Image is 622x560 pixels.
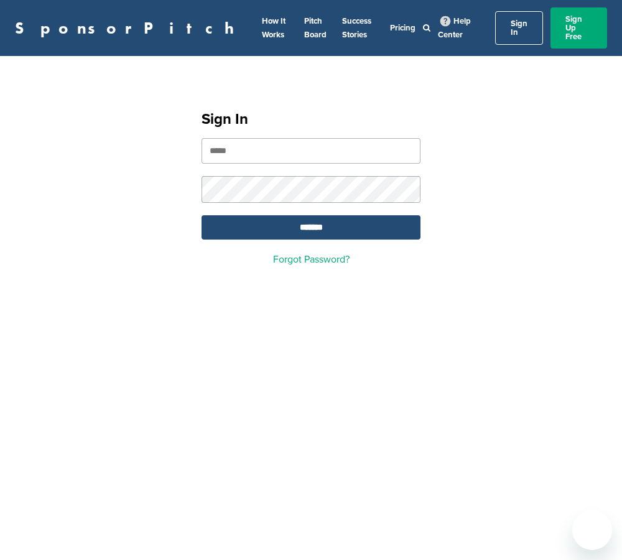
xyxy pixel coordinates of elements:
a: Sign Up Free [550,7,607,49]
iframe: Button to launch messaging window [572,510,612,550]
a: How It Works [262,16,285,40]
a: Help Center [438,14,471,42]
a: Pitch Board [304,16,327,40]
a: Sign In [495,11,543,45]
a: Forgot Password? [273,253,350,266]
h1: Sign In [202,108,420,131]
a: Success Stories [342,16,371,40]
a: SponsorPitch [15,20,242,36]
a: Pricing [390,23,415,33]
